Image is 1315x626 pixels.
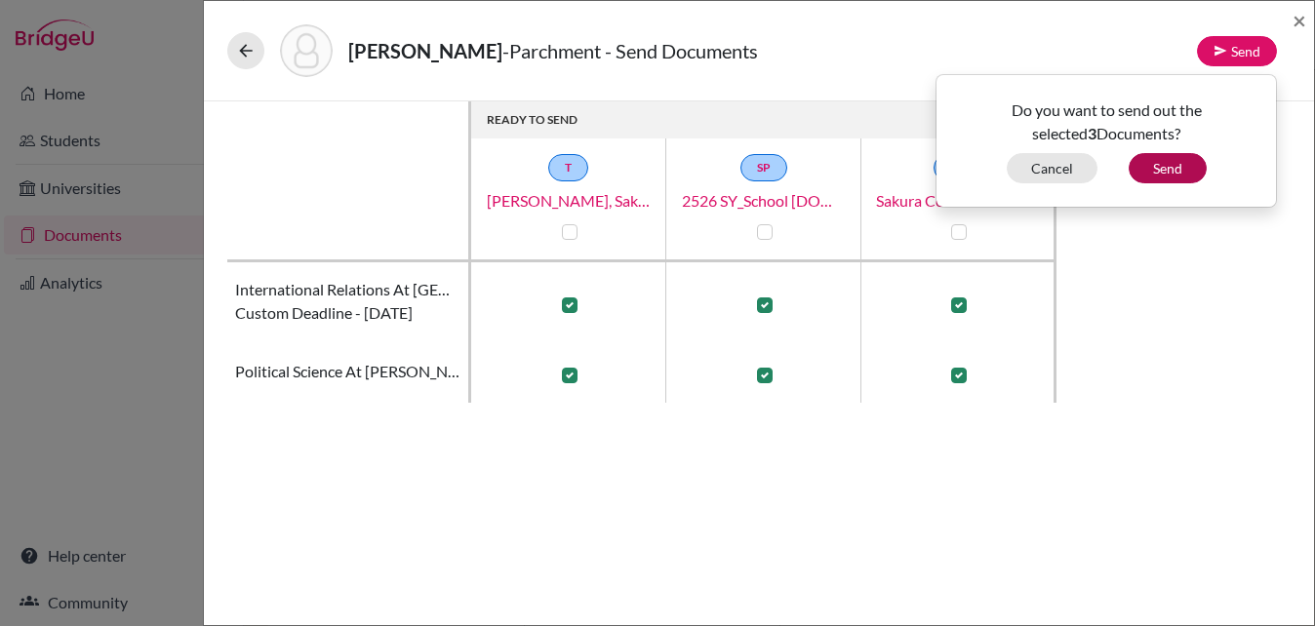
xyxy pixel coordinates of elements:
[1197,36,1277,66] button: Send
[235,360,460,383] span: Political Science at [PERSON_NAME][GEOGRAPHIC_DATA]
[1293,6,1306,34] span: ×
[235,278,460,301] span: International Relations at [GEOGRAPHIC_DATA]
[348,39,502,62] strong: [PERSON_NAME]
[471,101,1056,138] th: READY TO SEND
[936,74,1277,208] div: Send
[471,189,666,213] a: [PERSON_NAME], Sakura_Initial Transcript
[1007,153,1097,183] button: Cancel
[548,154,588,181] a: T
[1293,9,1306,32] button: Close
[740,154,787,181] a: SP
[1088,124,1096,142] b: 3
[502,39,758,62] span: - Parchment - Send Documents
[951,98,1261,145] p: Do you want to send out the selected Documents?
[860,189,1056,213] a: Sakura Counselor Rec letter
[934,154,982,181] a: CR
[666,189,861,213] a: 2526 SY_School [DOMAIN_NAME]_wide
[1129,153,1207,183] button: Send
[235,301,413,325] span: Custom deadline - [DATE]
